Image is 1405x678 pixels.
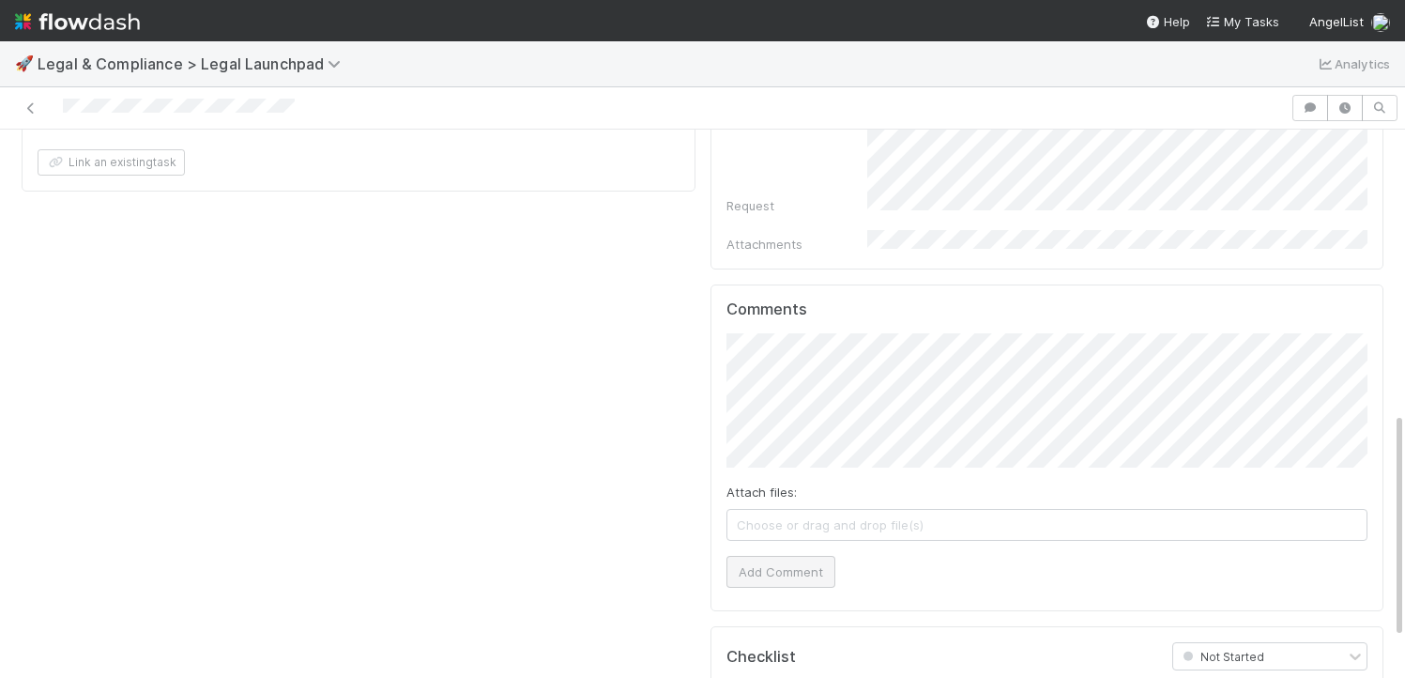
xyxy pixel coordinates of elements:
[726,648,796,667] h5: Checklist
[726,300,1368,319] h5: Comments
[726,556,835,588] button: Add Comment
[726,196,867,215] div: Request
[1205,12,1279,31] a: My Tasks
[1179,650,1264,664] span: Not Started
[1145,12,1190,31] div: Help
[1309,14,1364,29] span: AngelList
[38,149,185,176] button: Link an existingtask
[726,235,867,254] div: Attachments
[38,54,350,73] span: Legal & Compliance > Legal Launchpad
[726,483,797,501] label: Attach files:
[1205,14,1279,29] span: My Tasks
[15,55,34,71] span: 🚀
[1371,13,1390,32] img: avatar_0b1dbcb8-f701-47e0-85bc-d79ccc0efe6c.png
[1316,53,1390,75] a: Analytics
[727,510,1367,540] span: Choose or drag and drop file(s)
[15,6,140,38] img: logo-inverted-e16ddd16eac7371096b0.svg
